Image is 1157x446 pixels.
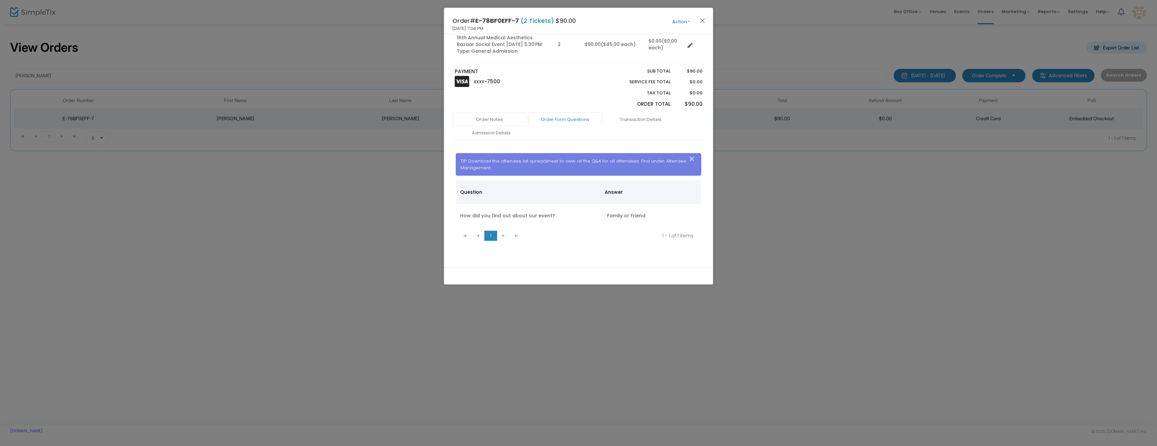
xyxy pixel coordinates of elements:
[613,90,671,96] p: Tax Total
[484,78,500,85] span: -7500
[554,26,581,63] td: 2
[456,153,702,176] div: TIP: Download the attendee list spreadsheet to view all the Q&A for all attendees. Find under: At...
[581,26,644,63] td: $90.00
[613,79,671,85] p: Service Fee Total
[519,16,556,25] span: (2 Tickets)
[452,25,483,32] span: [DATE] 7:04 PM
[644,26,685,63] td: $0.00
[474,79,484,85] span: XXXX
[677,79,702,85] p: $0.00
[613,100,671,108] p: Order Total
[604,113,678,127] a: Transaction Details
[677,100,702,108] p: $90.00
[456,180,601,204] th: Question
[456,204,603,228] td: How did you find out about our event?
[698,16,707,25] button: Close
[452,113,526,127] a: Order Notes
[677,90,702,96] p: $0.00
[648,38,677,51] span: ($0.00 each)
[453,26,554,63] td: 16th Annual Medical Aesthetics Bazaar Social Event [DATE] 5:30 PM Type: General Admission
[677,68,702,75] p: $90.00
[613,68,671,75] p: Sub total
[527,232,694,239] kendo-pager-info: 1 - 1 of 1 items
[528,113,602,127] a: Order Form Questions
[452,16,576,25] h4: Order# $90.00
[687,153,701,165] button: Close
[475,16,519,25] span: E-78BF0EFF-7
[455,68,575,76] p: PAYMENT
[454,126,528,140] a: Admission Details
[661,18,701,26] button: Action
[601,41,636,48] span: ($45.00 each)
[456,180,701,228] div: Data table
[484,231,497,241] span: Page 1
[601,180,697,204] th: Answer
[603,204,701,228] td: Family or Friend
